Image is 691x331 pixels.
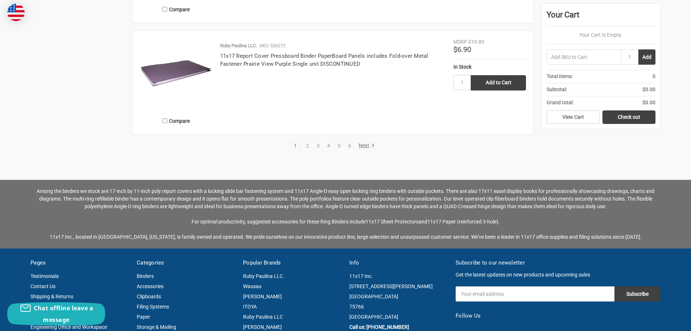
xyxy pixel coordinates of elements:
a: Clipboards [137,294,161,299]
a: View Cart [547,110,600,124]
span: Chat offline leave a message [34,304,93,324]
a: Shipping & Returns [30,294,73,299]
a: [PERSON_NAME] [243,324,282,330]
a: Binders [137,273,154,279]
a: Storage & Mailing [137,324,176,330]
a: Accessories [137,283,164,289]
a: 1 [291,143,299,148]
input: Add SKU to Cart [547,49,621,65]
h5: Info [349,259,448,267]
p: SKU: 526272 [259,42,285,49]
a: Contact Us [30,283,55,289]
span: For optimal productivity, suggested accessories for these Ring Binders include [192,219,366,225]
h5: Subscribe to our newsletter [456,259,661,267]
p: Your Cart Is Empty. [547,31,655,39]
a: Wausau [243,283,262,289]
a: 5 [335,143,343,148]
h5: Pages [30,259,129,267]
span: 11x17 Inc., located in [GEOGRAPHIC_DATA], [US_STATE], is family owned and operated. We pride ours... [50,234,642,240]
p: Ruby Paulina LLC. [220,42,257,49]
a: 2 [304,143,312,148]
span: . [498,219,500,225]
h5: Categories [137,259,235,267]
span: 0 [653,73,655,80]
address: 11x17 Inc. [STREET_ADDRESS][PERSON_NAME] [GEOGRAPHIC_DATA] 75766 [GEOGRAPHIC_DATA] [349,271,448,322]
div: In Stock [453,63,526,71]
label: Compare [140,115,213,127]
a: [PERSON_NAME] [243,294,282,299]
input: Your email address [456,286,614,302]
a: 4 [325,143,333,148]
span: $0.00 [642,99,655,106]
a: 11x17 Report Cover Pressboard Binder PaperBoard Panels includes Fold-over Metal Fastener Prairie ... [220,53,428,68]
a: Filing Systems [137,304,169,310]
p: Get the latest updates on new products and upcoming sales [456,271,661,279]
h5: Follow Us [456,312,661,320]
p: 11x17 Sheet Protectors 11x17 Paper (reinforced 3-hole) [30,187,661,241]
a: 3 [314,143,322,148]
div: MSRP [453,38,467,46]
span: Subtotal: [547,86,567,93]
a: Ruby Paulina LLC. [243,273,284,279]
a: 6 [346,143,354,148]
button: Add [638,49,655,65]
label: Compare [140,3,213,15]
a: Ruby Paulina LLC [243,314,283,320]
input: Compare [163,7,167,12]
a: ITOYA [243,304,257,310]
span: $19.80 [468,39,484,45]
span: Among the binders we stock are 17-inch by 11-inch poly report covers with a locking slide bar fas... [37,188,654,209]
img: duty and tax information for United States [7,4,25,21]
a: Testimonials [30,273,59,279]
input: Add to Cart [471,75,526,90]
span: $0.00 [642,86,655,93]
a: Call us: [PHONE_NUMBER] [349,324,409,330]
span: $6.90 [453,45,471,54]
input: Subscribe [614,286,661,302]
div: Your Cart [547,9,655,26]
button: Chat offline leave a message [7,302,105,326]
input: Compare [163,118,167,123]
a: Next [356,142,375,149]
span: and [419,219,427,225]
img: 11x17 Report Cover Pressboard Binder PaperBoard Panels includes Fold-over Metal Fastener Prairie ... [140,38,213,111]
a: Paper [137,314,150,320]
span: Grand total: [547,99,573,106]
span: Total Items: [547,73,573,80]
a: Check out [602,110,655,124]
h5: Popular Brands [243,259,342,267]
